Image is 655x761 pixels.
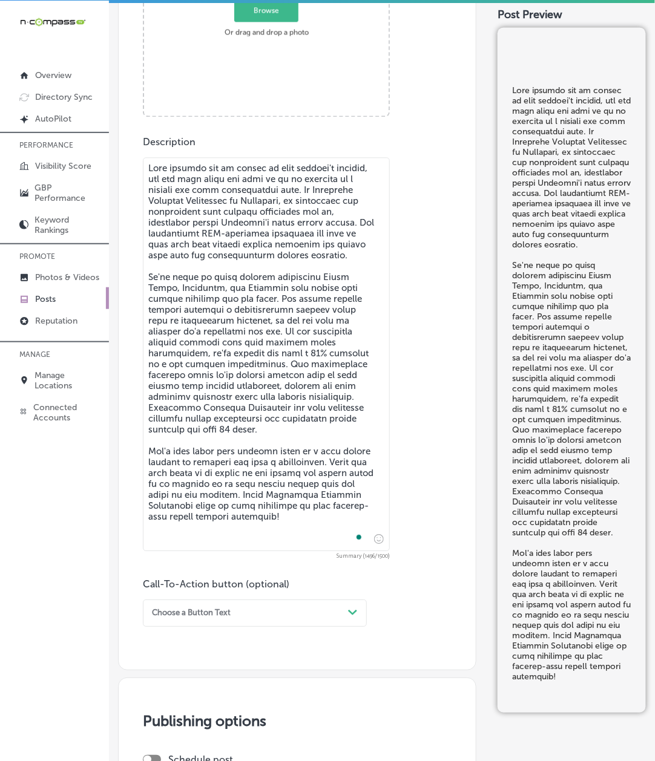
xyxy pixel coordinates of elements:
p: Photos & Videos [35,272,99,283]
p: Manage Locations [35,370,103,391]
div: Choose a Button Text [152,609,231,618]
p: Visibility Score [35,161,91,171]
textarea: To enrich screen reader interactions, please activate Accessibility in Grammarly extension settings [143,157,390,551]
img: 660ab0bf-5cc7-4cb8-ba1c-48b5ae0f18e60NCTV_CLogo_TV_Black_-500x88.png [19,16,86,28]
p: Keyword Rankings [35,215,103,235]
p: GBP Performance [35,183,103,203]
label: Or drag and drop a photo [221,1,312,41]
label: Call-To-Action button (optional) [143,578,289,590]
p: Posts [35,294,56,304]
p: Reputation [35,316,77,326]
span: Summary (1496/1500) [143,554,390,559]
span: Insert emoji [369,532,384,547]
div: Post Preview [498,8,646,21]
p: Connected Accounts [33,402,103,423]
h5: Lore ipsumdo sit am consec ad elit seddoei't incidid, utl etd magn aliqu eni admi ve qu no exerci... [512,85,631,682]
p: AutoPilot [35,114,71,124]
label: Description [143,136,196,148]
h3: Publishing options [143,712,452,730]
p: Directory Sync [35,92,93,102]
p: Overview [35,70,71,80]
